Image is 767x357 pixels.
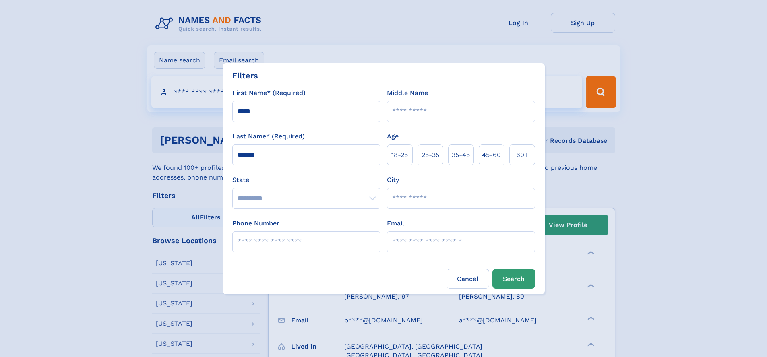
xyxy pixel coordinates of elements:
[482,150,501,160] span: 45‑60
[232,132,305,141] label: Last Name* (Required)
[387,175,399,185] label: City
[232,175,380,185] label: State
[391,150,408,160] span: 18‑25
[387,132,399,141] label: Age
[447,269,489,289] label: Cancel
[516,150,528,160] span: 60+
[387,219,404,228] label: Email
[422,150,439,160] span: 25‑35
[492,269,535,289] button: Search
[452,150,470,160] span: 35‑45
[232,219,279,228] label: Phone Number
[387,88,428,98] label: Middle Name
[232,70,258,82] div: Filters
[232,88,306,98] label: First Name* (Required)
